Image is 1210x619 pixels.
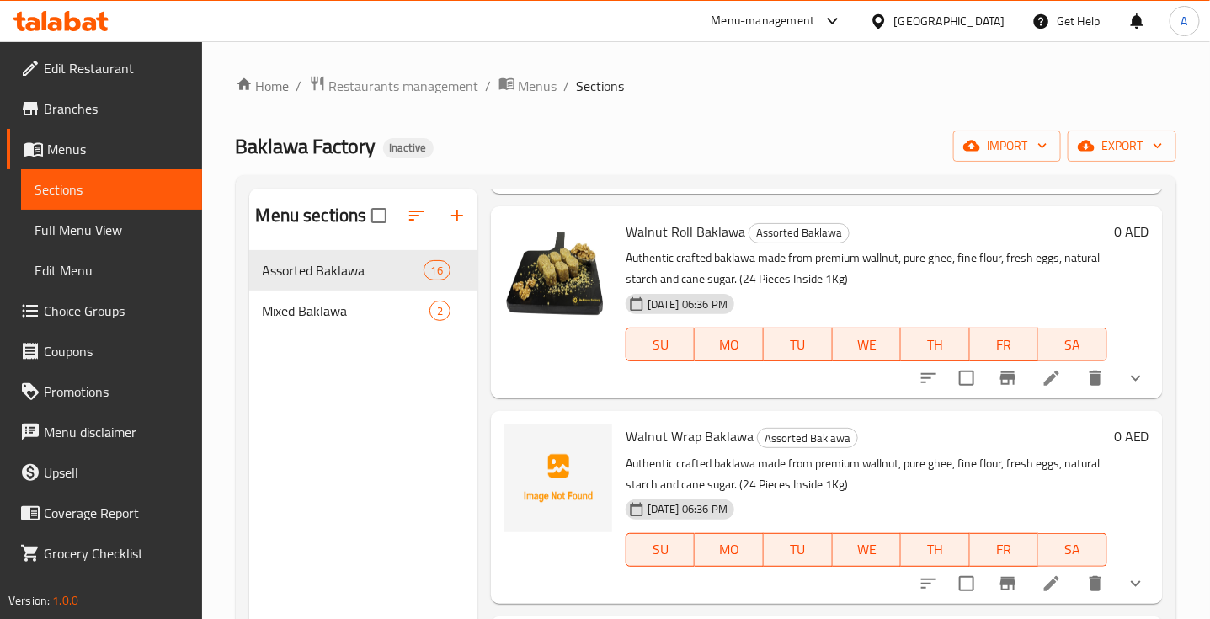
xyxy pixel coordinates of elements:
a: Full Menu View [21,210,202,250]
span: Coupons [44,341,189,361]
span: SU [633,537,688,562]
span: FR [977,333,1032,357]
span: SA [1045,537,1101,562]
button: Branch-specific-item [988,358,1028,398]
div: Assorted Baklawa [749,223,850,243]
span: Sections [35,179,189,200]
li: / [486,76,492,96]
button: sort-choices [909,358,949,398]
button: SA [1038,328,1107,361]
button: FR [970,328,1039,361]
a: Choice Groups [7,291,202,331]
li: / [564,76,570,96]
div: Menu-management [712,11,815,31]
span: 2 [430,303,450,319]
h6: 0 AED [1114,220,1149,243]
span: Full Menu View [35,220,189,240]
nav: Menu sections [249,243,477,338]
span: MO [701,537,757,562]
span: Select to update [949,566,984,601]
span: A [1181,12,1188,30]
span: SU [633,333,688,357]
span: Version: [8,590,50,611]
nav: breadcrumb [236,75,1176,97]
button: SA [1038,533,1107,567]
button: TH [901,328,970,361]
svg: Show Choices [1126,368,1146,388]
button: delete [1075,358,1116,398]
a: Edit Menu [21,250,202,291]
button: MO [695,533,764,567]
a: Grocery Checklist [7,533,202,574]
span: Select to update [949,360,984,396]
a: Sections [21,169,202,210]
a: Coverage Report [7,493,202,533]
span: FR [977,537,1032,562]
p: Authentic crafted baklawa made from premium wallnut, pure ghee, fine flour, fresh eggs, natural s... [626,248,1107,290]
span: Inactive [383,141,434,155]
button: TU [764,533,833,567]
span: [DATE] 06:36 PM [641,501,734,517]
button: show more [1116,358,1156,398]
span: WE [840,333,895,357]
span: SA [1045,333,1101,357]
div: items [429,301,450,321]
span: Restaurants management [329,76,479,96]
a: Restaurants management [309,75,479,97]
a: Edit menu item [1042,574,1062,594]
span: TH [908,333,963,357]
a: Edit Restaurant [7,48,202,88]
span: MO [701,333,757,357]
div: Inactive [383,138,434,158]
span: Sections [577,76,625,96]
span: Select all sections [361,198,397,233]
button: delete [1075,563,1116,604]
div: items [424,260,450,280]
span: Assorted Baklawa [263,260,424,280]
a: Upsell [7,452,202,493]
span: Branches [44,99,189,119]
span: Assorted Baklawa [758,429,857,448]
span: TU [770,333,826,357]
span: Menu disclaimer [44,422,189,442]
button: SU [626,533,695,567]
span: [DATE] 06:36 PM [641,296,734,312]
span: 16 [424,263,450,279]
button: SU [626,328,695,361]
div: [GEOGRAPHIC_DATA] [894,12,1005,30]
span: Menus [47,139,189,159]
a: Menus [7,129,202,169]
a: Menus [498,75,557,97]
span: export [1081,136,1163,157]
button: TU [764,328,833,361]
a: Edit menu item [1042,368,1062,388]
span: Choice Groups [44,301,189,321]
a: Promotions [7,371,202,412]
span: Sort sections [397,195,437,236]
h2: Menu sections [256,203,367,228]
button: TH [901,533,970,567]
span: 1.0.0 [52,590,78,611]
a: Home [236,76,290,96]
div: Mixed Baklawa [263,301,429,321]
span: import [967,136,1047,157]
button: WE [833,533,902,567]
button: FR [970,533,1039,567]
span: Walnut Roll Baklawa [626,219,745,244]
span: Upsell [44,462,189,483]
button: Branch-specific-item [988,563,1028,604]
svg: Show Choices [1126,574,1146,594]
h6: 0 AED [1114,424,1149,448]
span: Edit Menu [35,260,189,280]
span: Baklawa Factory [236,127,376,165]
button: WE [833,328,902,361]
p: Authentic crafted baklawa made from premium wallnut, pure ghee, fine flour, fresh eggs, natural s... [626,453,1107,495]
a: Branches [7,88,202,129]
span: TH [908,537,963,562]
button: Add section [437,195,477,236]
span: Grocery Checklist [44,543,189,563]
button: MO [695,328,764,361]
span: WE [840,537,895,562]
span: Walnut Wrap Baklawa [626,424,754,449]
